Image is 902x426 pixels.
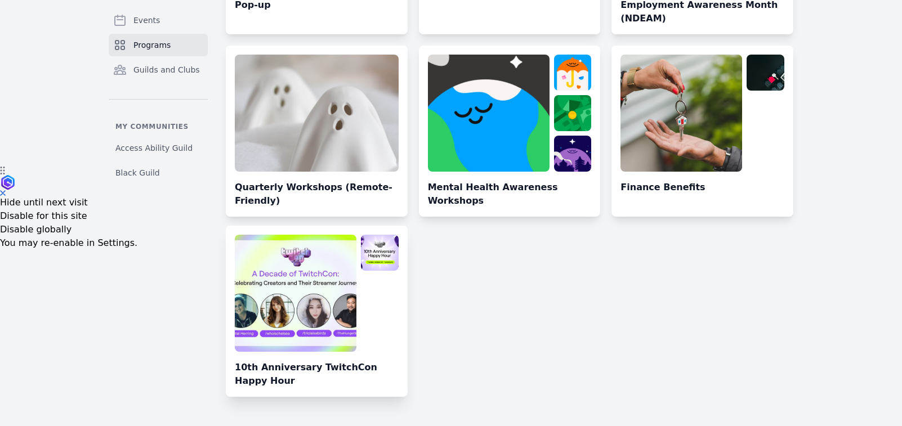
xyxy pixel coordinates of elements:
span: Black Guild [115,167,160,178]
a: Guilds and Clubs [109,59,208,81]
span: Guilds and Clubs [133,64,200,75]
span: Programs [133,39,171,51]
a: Events [109,9,208,32]
p: My communities [109,122,208,131]
a: Access Ability Guild [109,138,208,158]
nav: Sidebar [109,9,208,183]
a: Programs [109,34,208,56]
span: Events [133,15,160,26]
a: Black Guild [109,163,208,183]
span: Access Ability Guild [115,142,193,154]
